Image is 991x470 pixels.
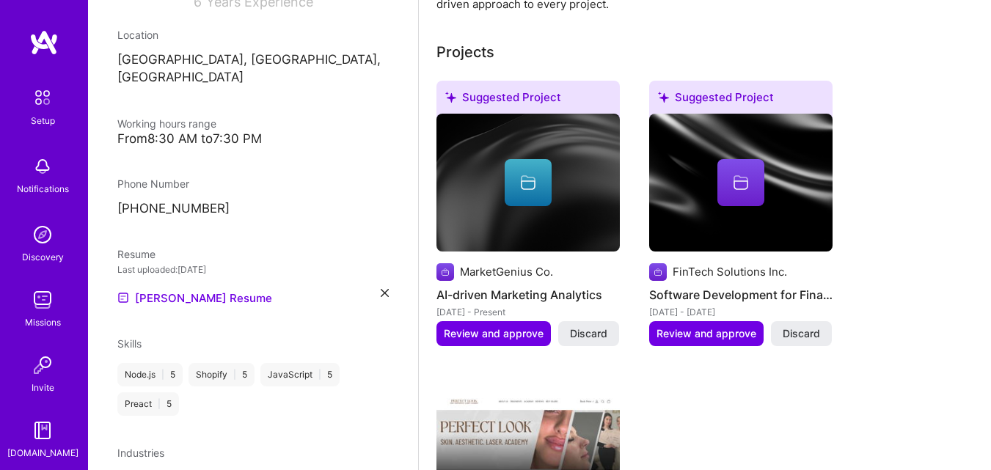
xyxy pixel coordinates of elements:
[233,369,236,381] span: |
[189,363,255,386] div: Shopify 5
[31,113,55,128] div: Setup
[260,363,340,386] div: JavaScript 5
[436,263,454,281] img: Company logo
[117,447,164,459] span: Industries
[117,177,189,190] span: Phone Number
[318,369,321,381] span: |
[161,369,164,381] span: |
[28,220,57,249] img: discovery
[436,114,620,251] img: cover
[558,321,619,346] button: Discard
[381,289,389,297] i: icon Close
[28,416,57,445] img: guide book
[771,321,832,346] button: Discard
[783,326,820,341] span: Discard
[444,326,544,341] span: Review and approve
[117,248,156,260] span: Resume
[29,29,59,56] img: logo
[158,398,161,410] span: |
[649,81,833,120] div: Suggested Project
[460,264,553,279] div: MarketGenius Co.
[117,27,389,43] div: Location
[117,289,272,306] a: [PERSON_NAME] Resume
[436,41,494,63] div: Projects
[28,285,57,315] img: teamwork
[25,315,61,330] div: Missions
[649,304,833,320] div: [DATE] - [DATE]
[117,51,389,87] p: [GEOGRAPHIC_DATA], [GEOGRAPHIC_DATA], [GEOGRAPHIC_DATA]
[436,285,620,304] h4: AI-driven Marketing Analytics
[436,321,551,346] button: Review and approve
[28,350,57,380] img: Invite
[649,114,833,251] img: cover
[658,92,669,103] i: icon SuggestedTeams
[570,326,607,341] span: Discard
[17,181,69,197] div: Notifications
[117,117,216,130] span: Working hours range
[649,263,667,281] img: Company logo
[657,326,756,341] span: Review and approve
[117,337,142,350] span: Skills
[117,363,183,386] div: Node.js 5
[7,445,78,460] div: [DOMAIN_NAME]
[22,249,64,265] div: Discovery
[117,262,389,277] div: Last uploaded: [DATE]
[445,92,456,103] i: icon SuggestedTeams
[117,200,389,218] p: [PHONE_NUMBER]
[27,82,58,113] img: setup
[649,285,833,304] h4: Software Development for Financial Services
[117,131,389,147] div: From 8:30 AM to 7:30 PM
[649,321,764,346] button: Review and approve
[117,392,179,416] div: Preact 5
[436,304,620,320] div: [DATE] - Present
[32,380,54,395] div: Invite
[28,152,57,181] img: bell
[436,41,494,63] div: Add projects you've worked on
[673,264,787,279] div: FinTech Solutions Inc.
[117,292,129,304] img: Resume
[436,81,620,120] div: Suggested Project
